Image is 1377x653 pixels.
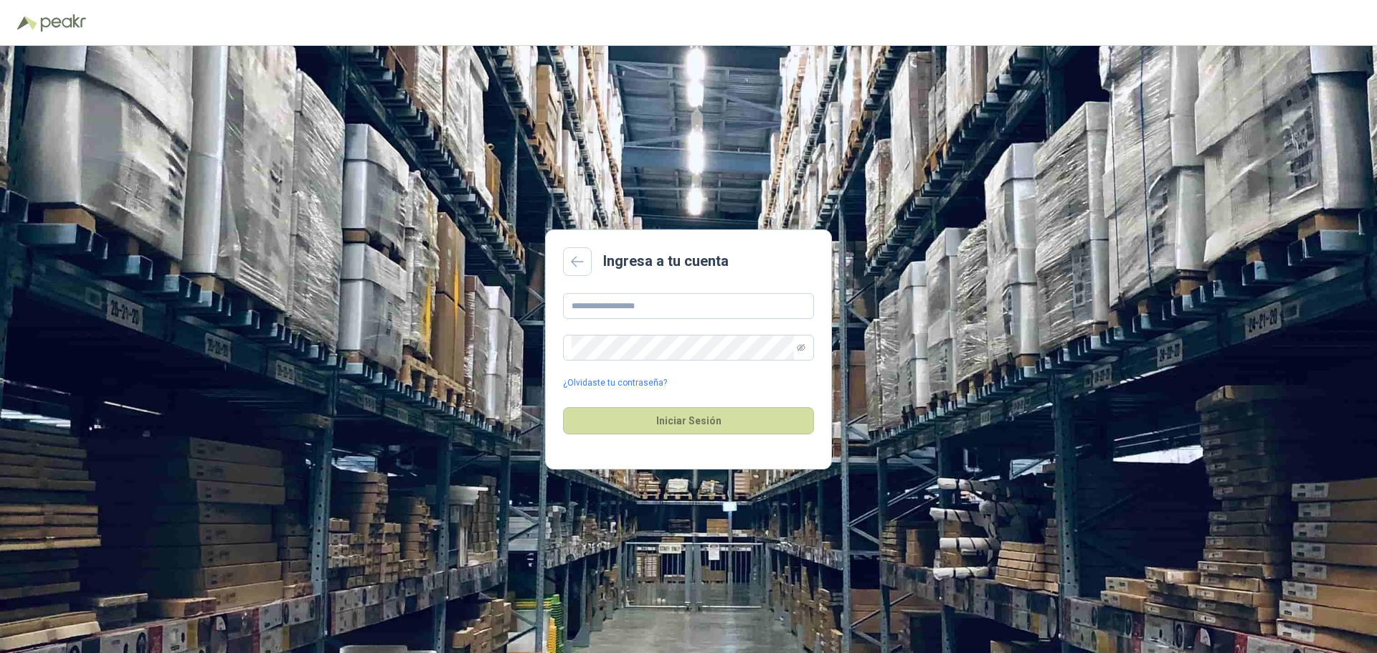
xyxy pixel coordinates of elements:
button: Iniciar Sesión [563,407,814,434]
span: eye-invisible [797,343,805,352]
img: Peakr [40,14,86,32]
img: Logo [17,16,37,30]
a: ¿Olvidaste tu contraseña? [563,376,667,390]
h2: Ingresa a tu cuenta [603,250,729,272]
